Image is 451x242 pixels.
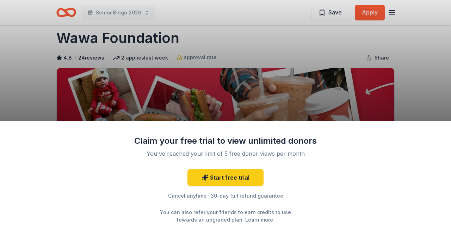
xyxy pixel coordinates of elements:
[187,169,264,186] a: Start free trial
[142,149,309,158] div: You've reached your limit of 5 free donor views per month
[245,216,273,223] a: Learn more
[154,209,297,223] div: You can also refer your friends to earn credits to use towards an upgraded plan. .
[134,135,317,147] div: Claim your free trial to view unlimited donors
[134,192,317,200] div: Cancel anytime · 30-day full refund guarantee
